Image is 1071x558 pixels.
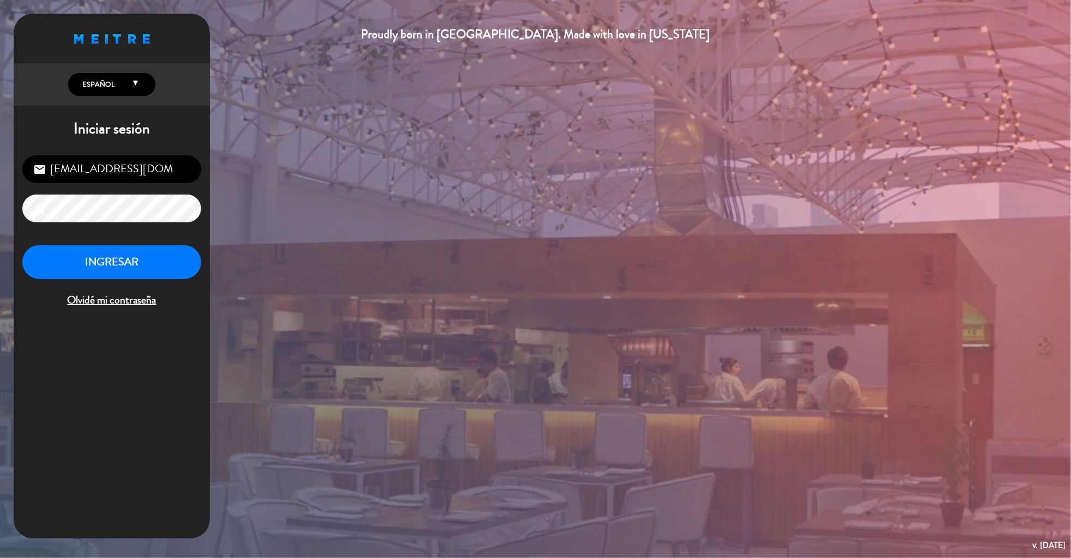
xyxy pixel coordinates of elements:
h1: Iniciar sesión [14,120,210,138]
input: Correo Electrónico [22,155,201,183]
i: email [33,163,46,176]
div: v. [DATE] [1032,538,1066,553]
span: Español [80,79,114,90]
span: Olvidé mi contraseña [22,292,201,310]
i: lock [33,202,46,215]
button: INGRESAR [22,245,201,280]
